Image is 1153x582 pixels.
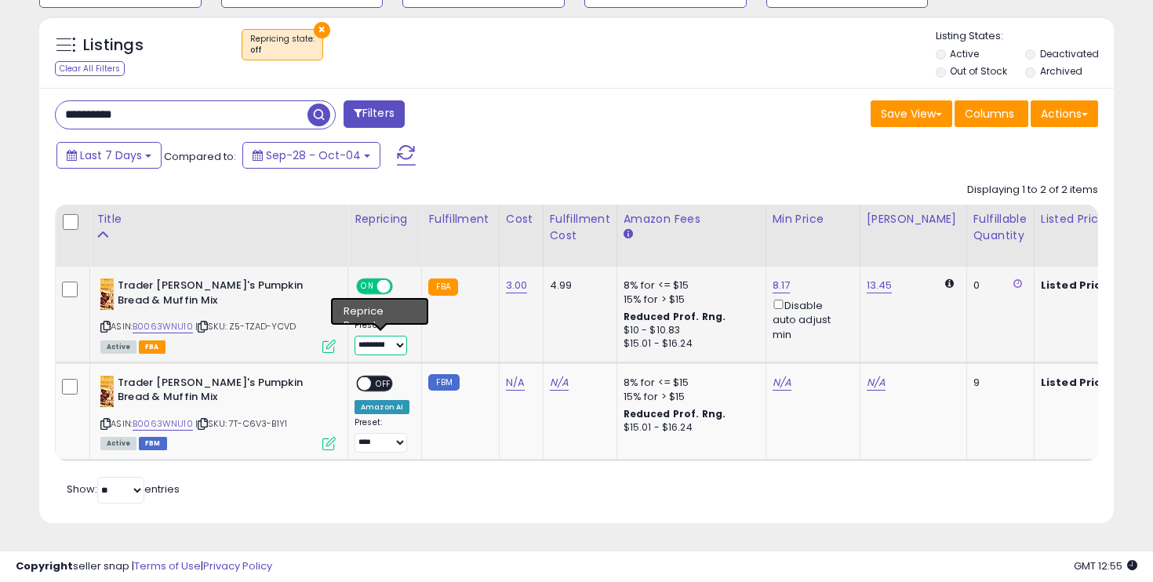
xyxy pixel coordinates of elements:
label: Out of Stock [950,64,1007,78]
div: [PERSON_NAME] [867,211,960,227]
div: Amazon AI [355,303,409,317]
div: 15% for > $15 [624,293,754,307]
img: 4107FWR3KtL._SL40_.jpg [100,278,114,310]
div: 4.99 [550,278,605,293]
a: 8.17 [773,278,791,293]
div: $15.01 - $16.24 [624,421,754,435]
a: N/A [550,375,569,391]
span: Sep-28 - Oct-04 [266,147,361,163]
a: 13.45 [867,278,893,293]
b: Reduced Prof. Rng. [624,310,726,323]
div: Fulfillment Cost [550,211,610,244]
a: Privacy Policy [203,558,272,573]
span: Columns [965,106,1014,122]
div: Clear All Filters [55,61,125,76]
img: 4107FWR3KtL._SL40_.jpg [100,376,114,407]
div: Preset: [355,320,409,355]
span: ON [358,280,377,293]
a: B0063WNU10 [133,417,193,431]
div: Disable auto adjust min [773,296,848,342]
div: $15.01 - $16.24 [624,337,754,351]
div: 15% for > $15 [624,390,754,404]
div: Amazon Fees [624,211,759,227]
span: | SKU: 7T-C6V3-B1Y1 [195,417,287,430]
div: 8% for <= $15 [624,376,754,390]
span: FBM [139,437,167,450]
div: Displaying 1 to 2 of 2 items [967,183,1098,198]
div: Fulfillment [428,211,492,227]
div: Title [96,211,341,227]
span: FBA [139,340,165,354]
div: 8% for <= $15 [624,278,754,293]
small: Amazon Fees. [624,227,633,242]
small: FBA [428,278,457,296]
span: | SKU: Z5-TZAD-YCVD [195,320,296,333]
div: Repricing [355,211,415,227]
button: Columns [955,100,1028,127]
b: Trader [PERSON_NAME]'s Pumpkin Bread & Muffin Mix [118,278,308,311]
a: N/A [773,375,791,391]
h5: Listings [83,35,144,56]
span: Show: entries [67,482,180,497]
div: Cost [506,211,536,227]
span: Repricing state : [250,33,315,56]
button: Save View [871,100,952,127]
label: Active [950,47,979,60]
div: ASIN: [100,376,336,449]
label: Archived [1040,64,1082,78]
div: ASIN: [100,278,336,351]
a: Terms of Use [134,558,201,573]
a: 3.00 [506,278,528,293]
b: Trader [PERSON_NAME]'s Pumpkin Bread & Muffin Mix [118,376,308,409]
button: Actions [1031,100,1098,127]
a: B0063WNU10 [133,320,193,333]
span: All listings currently available for purchase on Amazon [100,340,136,354]
strong: Copyright [16,558,73,573]
a: N/A [506,375,525,391]
span: 2025-10-12 12:55 GMT [1074,558,1137,573]
a: N/A [867,375,886,391]
div: Preset: [355,417,409,453]
button: Filters [344,100,405,128]
div: Amazon AI [355,400,409,414]
span: All listings currently available for purchase on Amazon [100,437,136,450]
div: Min Price [773,211,853,227]
button: Last 7 Days [56,142,162,169]
b: Listed Price: [1041,375,1112,390]
button: Sep-28 - Oct-04 [242,142,380,169]
span: Compared to: [164,149,236,164]
p: Listing States: [936,29,1115,44]
div: seller snap | | [16,559,272,574]
span: OFF [391,280,416,293]
div: 0 [973,278,1022,293]
span: OFF [371,376,396,390]
div: off [250,45,315,56]
button: × [314,22,330,38]
span: Last 7 Days [80,147,142,163]
div: Fulfillable Quantity [973,211,1028,244]
b: Reduced Prof. Rng. [624,407,726,420]
div: 9 [973,376,1022,390]
i: Calculated using Dynamic Max Price. [945,278,954,289]
b: Listed Price: [1041,278,1112,293]
div: $10 - $10.83 [624,324,754,337]
small: FBM [428,374,459,391]
label: Deactivated [1040,47,1099,60]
